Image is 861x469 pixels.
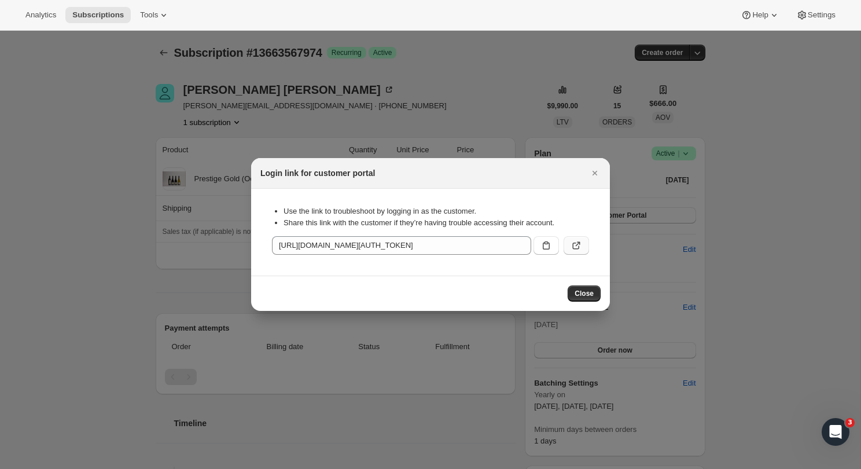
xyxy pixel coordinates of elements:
[575,289,594,298] span: Close
[284,206,589,217] li: Use the link to troubleshoot by logging in as the customer.
[845,418,855,427] span: 3
[260,167,375,179] h2: Login link for customer portal
[789,7,842,23] button: Settings
[734,7,786,23] button: Help
[140,10,158,20] span: Tools
[72,10,124,20] span: Subscriptions
[587,165,603,181] button: Close
[133,7,176,23] button: Tools
[752,10,768,20] span: Help
[25,10,56,20] span: Analytics
[822,418,849,446] iframe: Intercom live chat
[19,7,63,23] button: Analytics
[65,7,131,23] button: Subscriptions
[568,285,601,302] button: Close
[284,217,589,229] li: Share this link with the customer if they’re having trouble accessing their account.
[808,10,836,20] span: Settings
